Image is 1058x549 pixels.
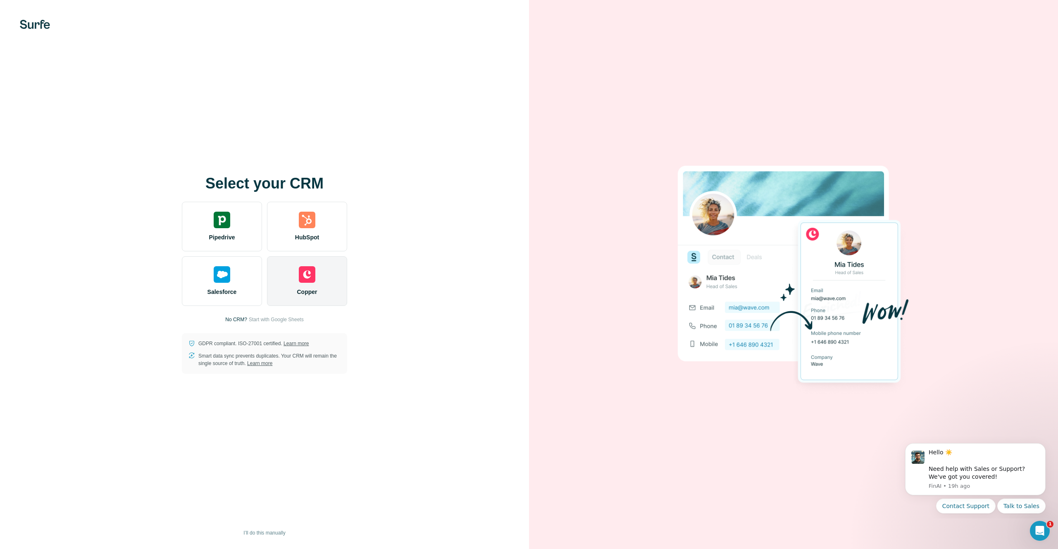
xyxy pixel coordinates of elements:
span: Copper [297,288,317,296]
img: Surfe's logo [20,20,50,29]
span: Salesforce [207,288,237,296]
span: Pipedrive [209,233,235,241]
button: Start with Google Sheets [249,316,304,323]
p: Smart data sync prevents duplicates. Your CRM will remain the single source of truth. [198,352,341,367]
img: salesforce's logo [214,266,230,283]
iframe: Intercom notifications message [893,436,1058,518]
a: Learn more [247,360,272,366]
a: Learn more [284,341,309,346]
button: I’ll do this manually [238,527,291,539]
img: hubspot's logo [299,212,315,228]
span: HubSpot [295,233,319,241]
img: copper's logo [299,266,315,283]
img: COPPER image [678,152,909,397]
p: GDPR compliant. ISO-27001 certified. [198,340,309,347]
span: I’ll do this manually [243,529,285,537]
h1: Select your CRM [182,175,347,192]
img: pipedrive's logo [214,212,230,228]
span: 1 [1047,521,1053,528]
p: No CRM? [225,316,247,323]
iframe: Intercom live chat [1030,521,1050,541]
